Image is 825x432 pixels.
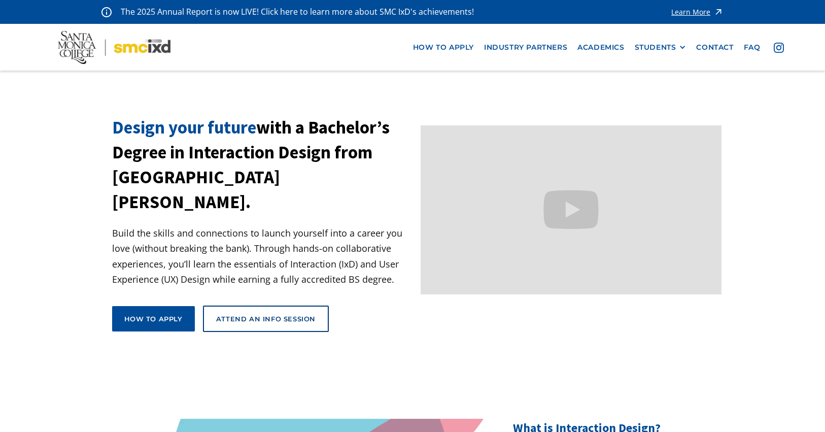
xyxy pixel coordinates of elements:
[112,306,195,331] a: How to apply
[479,38,572,57] a: industry partners
[112,115,413,215] h1: with a Bachelor’s Degree in Interaction Design from [GEOGRAPHIC_DATA][PERSON_NAME].
[216,314,316,323] div: Attend an Info Session
[408,38,479,57] a: how to apply
[58,31,170,64] img: Santa Monica College - SMC IxD logo
[713,5,724,19] img: icon - arrow - alert
[774,43,784,53] img: icon - instagram
[421,125,721,294] iframe: Design your future with a Bachelor's Degree in Interaction Design from Santa Monica College
[671,9,710,16] div: Learn More
[691,38,738,57] a: contact
[203,306,329,332] a: Attend an Info Session
[572,38,629,57] a: Academics
[635,43,676,52] div: STUDENTS
[112,225,413,287] p: Build the skills and connections to launch yourself into a career you love (without breaking the ...
[671,5,724,19] a: Learn More
[635,43,686,52] div: STUDENTS
[101,7,112,17] img: icon - information - alert
[739,38,766,57] a: faq
[124,314,183,323] div: How to apply
[121,5,475,19] p: The 2025 Annual Report is now LIVE! Click here to learn more about SMC IxD's achievements!
[112,116,256,139] span: Design your future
